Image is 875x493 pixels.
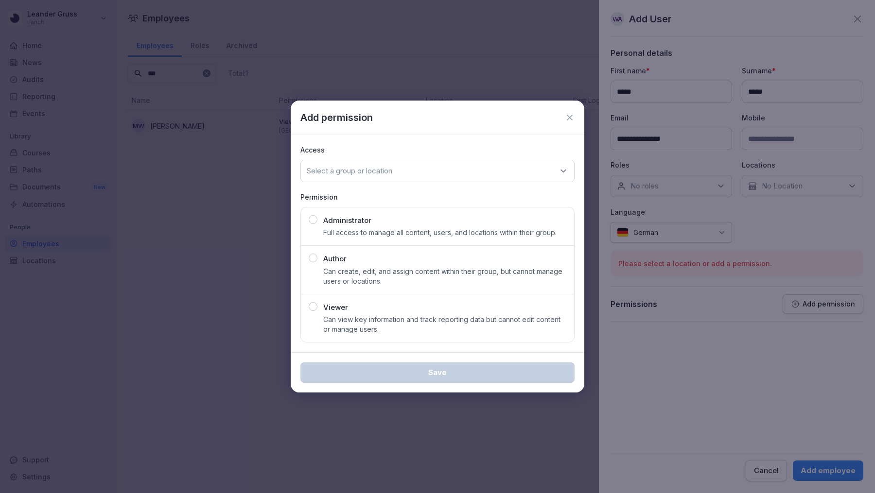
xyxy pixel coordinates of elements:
[323,215,371,226] p: Administrator
[300,145,575,155] p: Access
[323,228,557,238] p: Full access to manage all content, users, and locations within their group.
[300,192,575,202] p: Permission
[307,166,392,176] p: Select a group or location
[323,267,566,286] p: Can create, edit, and assign content within their group, but cannot manage users or locations.
[308,367,567,378] div: Save
[323,315,566,334] p: Can view key information and track reporting data but cannot edit content or manage users.
[300,110,373,125] p: Add permission
[323,302,348,313] p: Viewer
[323,254,347,265] p: Author
[300,362,575,383] button: Save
